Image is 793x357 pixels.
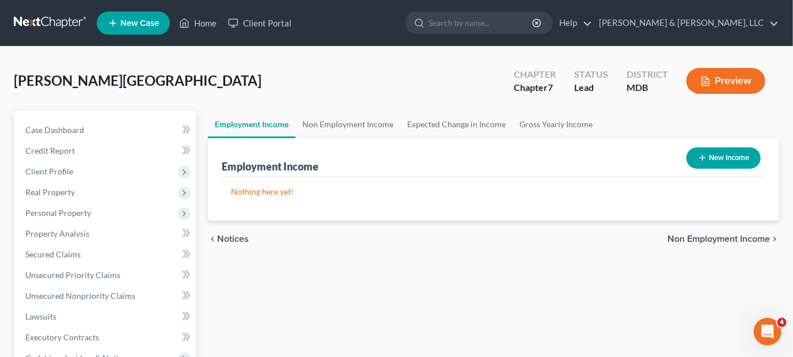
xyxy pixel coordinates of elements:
[16,286,196,306] a: Unsecured Nonpriority Claims
[16,223,196,244] a: Property Analysis
[667,234,770,244] span: Non Employment Income
[25,332,99,342] span: Executory Contracts
[593,13,779,33] a: [PERSON_NAME] & [PERSON_NAME], LLC
[25,312,56,321] span: Lawsuits
[25,249,81,259] span: Secured Claims
[208,111,295,138] a: Employment Income
[428,12,534,33] input: Search by name...
[16,244,196,265] a: Secured Claims
[16,140,196,161] a: Credit Report
[25,125,84,135] span: Case Dashboard
[222,13,297,33] a: Client Portal
[553,13,592,33] a: Help
[295,111,400,138] a: Non Employment Income
[14,72,261,89] span: [PERSON_NAME][GEOGRAPHIC_DATA]
[16,327,196,348] a: Executory Contracts
[627,81,668,94] div: MDB
[25,146,75,155] span: Credit Report
[667,234,779,244] button: Non Employment Income chevron_right
[574,68,608,81] div: Status
[208,234,217,244] i: chevron_left
[770,234,779,244] i: chevron_right
[25,208,91,218] span: Personal Property
[16,120,196,140] a: Case Dashboard
[514,81,556,94] div: Chapter
[574,81,608,94] div: Lead
[25,187,75,197] span: Real Property
[513,111,600,138] a: Gross Yearly Income
[400,111,513,138] a: Expected Change in Income
[686,68,765,94] button: Preview
[514,68,556,81] div: Chapter
[548,82,553,93] span: 7
[217,234,249,244] span: Notices
[222,159,318,173] div: Employment Income
[173,13,222,33] a: Home
[686,147,761,169] button: New Income
[754,318,781,345] iframe: Intercom live chat
[120,19,159,28] span: New Case
[16,306,196,327] a: Lawsuits
[777,318,787,327] span: 4
[231,186,756,198] p: Nothing here yet!
[25,291,135,301] span: Unsecured Nonpriority Claims
[25,270,120,280] span: Unsecured Priority Claims
[208,234,249,244] button: chevron_left Notices
[25,229,89,238] span: Property Analysis
[627,68,668,81] div: District
[25,166,73,176] span: Client Profile
[16,265,196,286] a: Unsecured Priority Claims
